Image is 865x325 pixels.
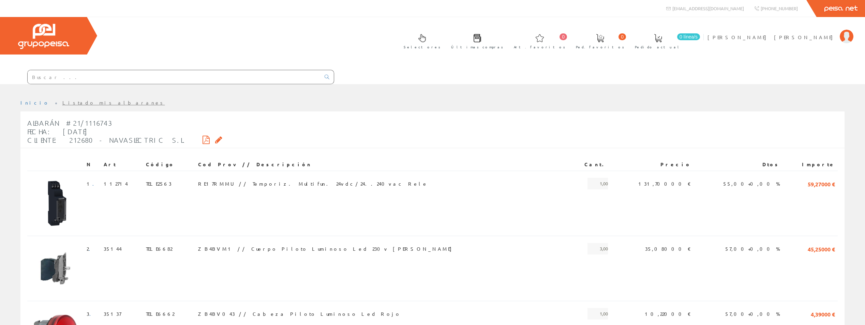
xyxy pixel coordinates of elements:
[576,44,624,50] span: Ped. favoritos
[198,308,401,320] span: ZB4BV043 // Cabeza Piloto Luminoso Led Rojo
[146,178,171,189] span: TELE2563
[30,243,81,294] img: Foto artículo (150x150)
[694,158,783,171] th: Dtos
[87,178,98,189] span: 1
[808,243,835,254] span: 45,25000 €
[143,158,195,171] th: Código
[560,33,567,40] span: 0
[723,178,780,189] span: 55,00+0,00 %
[444,28,507,53] a: Últimas compras
[587,243,608,254] span: 3,00
[783,158,838,171] th: Importe
[638,178,691,189] span: 131,70000 €
[18,24,69,49] img: Grupo Peisa
[104,308,121,320] span: 35137
[203,137,210,142] i: Descargar PDF
[514,44,565,50] span: Art. favoritos
[611,158,694,171] th: Precio
[198,243,455,254] span: ZB4BVM1 // Cuerpo Piloto Luminoso Led 230v [PERSON_NAME]
[146,243,172,254] span: TELE6682
[92,181,98,187] a: .
[84,158,101,171] th: N
[87,243,94,254] span: 2
[587,308,608,320] span: 1,00
[569,158,611,171] th: Cant.
[146,308,174,320] span: TELE6662
[811,308,835,320] span: 4,39000 €
[101,158,143,171] th: Art
[195,158,570,171] th: Cod Prov // Descripción
[62,99,165,106] a: Listado mis albaranes
[20,99,49,106] a: Inicio
[404,44,441,50] span: Selectores
[645,308,691,320] span: 10,22000 €
[808,178,835,189] span: 59,27000 €
[645,243,691,254] span: 35,08000 €
[672,5,744,11] span: [EMAIL_ADDRESS][DOMAIN_NAME]
[707,28,853,35] a: [PERSON_NAME] [PERSON_NAME]
[707,34,836,41] span: [PERSON_NAME] [PERSON_NAME]
[397,28,444,53] a: Selectores
[89,311,95,317] a: .
[27,119,186,144] span: Albarán #21/1116743 Fecha: [DATE] Cliente: 212680 - NAVASLECTRIC S.L.
[28,70,320,84] input: Buscar ...
[30,178,81,229] img: Foto artículo (150x150)
[635,44,681,50] span: Pedido actual
[104,178,128,189] span: 112714
[618,33,626,40] span: 0
[104,243,122,254] span: 35144
[87,308,95,320] span: 3
[89,246,94,252] a: .
[725,243,780,254] span: 57,00+0,00 %
[451,44,503,50] span: Últimas compras
[198,178,428,189] span: RE17RMMU // Temporiz. Multifun. 24vdc/24..240vac Rele
[725,308,780,320] span: 57,00+0,00 %
[215,137,222,142] i: Solicitar por email copia firmada
[587,178,608,189] span: 1,00
[677,33,700,40] span: 0 línea/s
[761,5,798,11] span: [PHONE_NUMBER]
